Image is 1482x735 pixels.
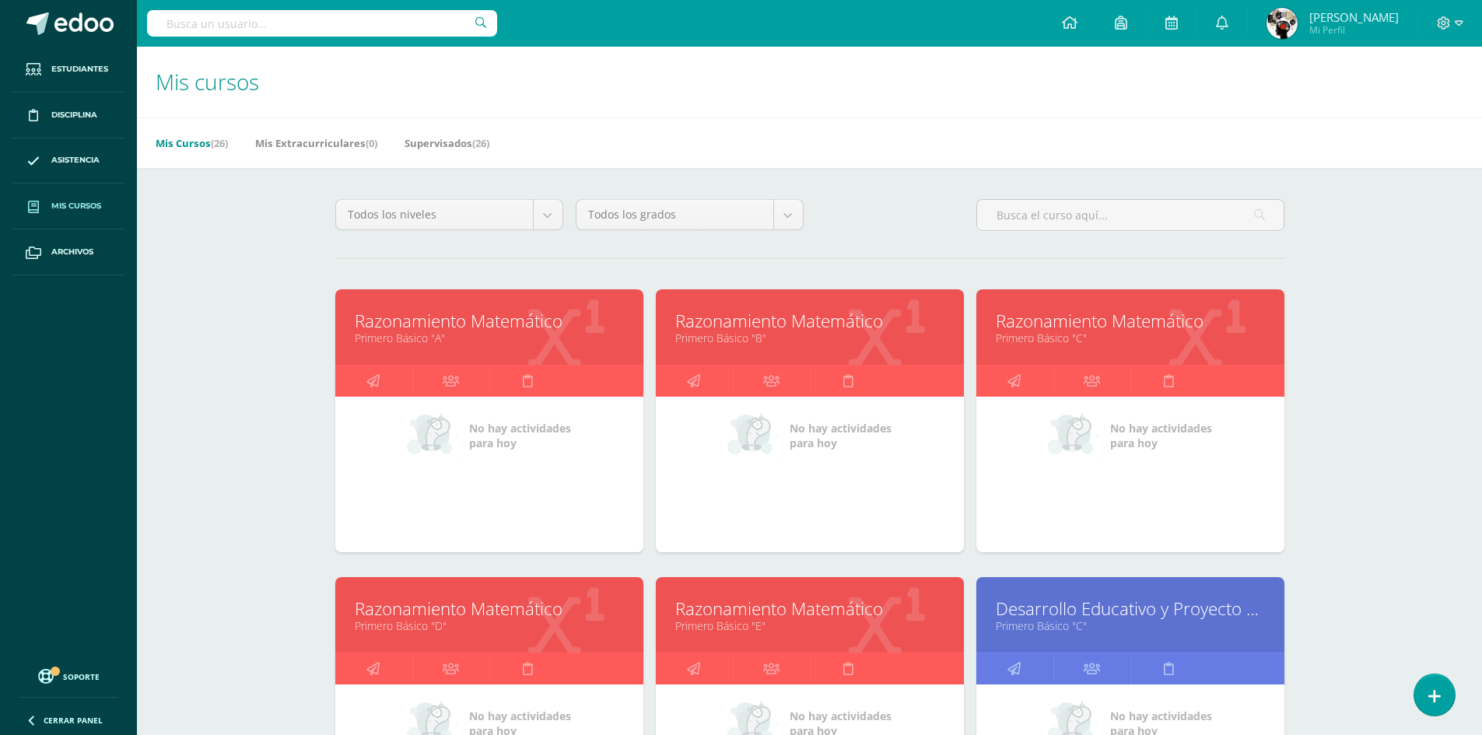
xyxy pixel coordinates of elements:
[12,229,124,275] a: Archivos
[1309,23,1399,37] span: Mi Perfil
[211,136,228,150] span: (26)
[51,246,93,258] span: Archivos
[44,715,103,726] span: Cerrar panel
[790,421,892,450] span: No hay actividades para hoy
[675,618,944,633] a: Primero Básico "E"
[355,331,624,345] a: Primero Básico "A"
[675,331,944,345] a: Primero Básico "B"
[336,200,562,229] a: Todos los niveles
[355,597,624,621] a: Razonamiento Matemático
[12,184,124,229] a: Mis cursos
[675,309,944,333] a: Razonamiento Matemático
[996,597,1265,621] a: Desarrollo Educativo y Proyecto de Vida
[51,63,108,75] span: Estudiantes
[366,136,377,150] span: (0)
[1048,412,1099,459] img: no_activities_small.png
[51,109,97,121] span: Disciplina
[996,331,1265,345] a: Primero Básico "C"
[12,47,124,93] a: Estudiantes
[405,131,489,156] a: Supervisados(26)
[1309,9,1399,25] span: [PERSON_NAME]
[51,200,101,212] span: Mis cursos
[355,618,624,633] a: Primero Básico "D"
[472,136,489,150] span: (26)
[588,200,762,229] span: Todos los grados
[51,154,100,166] span: Asistencia
[156,67,259,96] span: Mis cursos
[355,309,624,333] a: Razonamiento Matemático
[996,309,1265,333] a: Razonamiento Matemático
[63,671,100,682] span: Soporte
[12,93,124,138] a: Disciplina
[977,200,1284,230] input: Busca el curso aquí...
[996,618,1265,633] a: Primero Básico "C"
[675,597,944,621] a: Razonamiento Matemático
[12,138,124,184] a: Asistencia
[1267,8,1298,39] img: 6048ae9c2eba16dcb25a041118cbde53.png
[156,131,228,156] a: Mis Cursos(26)
[348,200,521,229] span: Todos los niveles
[727,412,779,459] img: no_activities_small.png
[147,10,497,37] input: Busca un usuario...
[469,421,571,450] span: No hay actividades para hoy
[255,131,377,156] a: Mis Extracurriculares(0)
[19,665,118,686] a: Soporte
[576,200,803,229] a: Todos los grados
[407,412,458,459] img: no_activities_small.png
[1110,421,1212,450] span: No hay actividades para hoy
